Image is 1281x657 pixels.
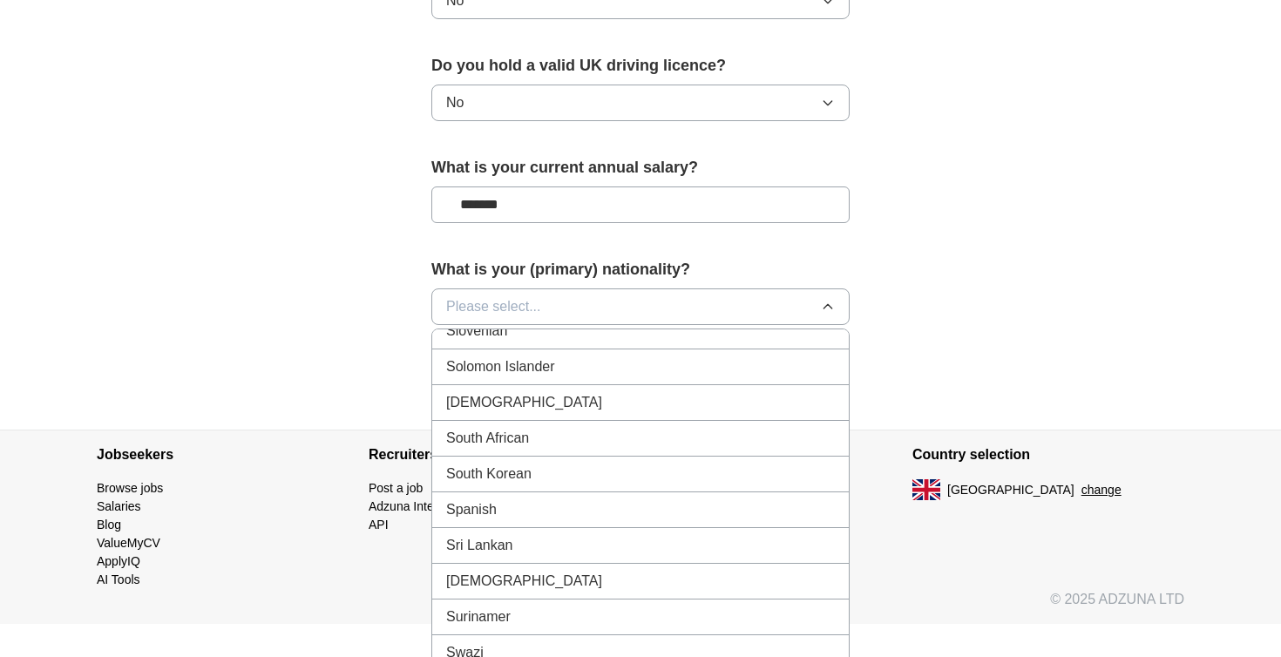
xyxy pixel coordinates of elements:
[912,479,940,500] img: UK flag
[83,589,1198,624] div: © 2025 ADZUNA LTD
[431,54,850,78] label: Do you hold a valid UK driving licence?
[369,518,389,532] a: API
[431,156,850,179] label: What is your current annual salary?
[1081,481,1122,499] button: change
[446,321,507,342] span: Slovenian
[446,92,464,113] span: No
[431,85,850,121] button: No
[947,481,1074,499] span: [GEOGRAPHIC_DATA]
[912,430,1184,479] h4: Country selection
[369,481,423,495] a: Post a job
[97,554,140,568] a: ApplyIQ
[369,499,475,513] a: Adzuna Intelligence
[446,464,532,484] span: South Korean
[446,296,541,317] span: Please select...
[446,428,529,449] span: South African
[97,499,141,513] a: Salaries
[446,356,555,377] span: Solomon Islander
[446,606,511,627] span: Surinamer
[446,392,602,413] span: [DEMOGRAPHIC_DATA]
[97,481,163,495] a: Browse jobs
[446,571,602,592] span: [DEMOGRAPHIC_DATA]
[431,258,850,281] label: What is your (primary) nationality?
[97,518,121,532] a: Blog
[97,536,160,550] a: ValueMyCV
[431,288,850,325] button: Please select...
[446,499,497,520] span: Spanish
[97,572,140,586] a: AI Tools
[446,535,513,556] span: Sri Lankan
